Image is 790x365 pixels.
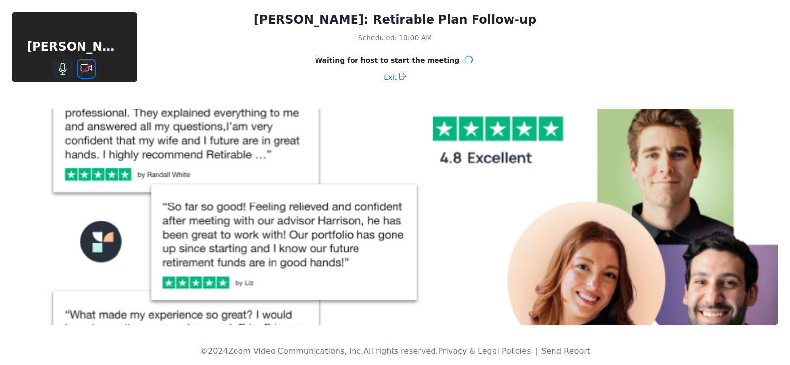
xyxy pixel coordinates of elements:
button: Exit [384,69,406,85]
img: waiting room background [12,109,778,325]
span: Waiting for host to start the meeting [315,55,460,65]
div: [PERSON_NAME] [12,39,137,55]
span: | [535,346,537,356]
span: 2024 [208,346,228,356]
span: All rights reserved. [363,346,438,356]
button: Send Report [542,345,590,357]
span: Exit [384,69,397,85]
button: Mute [53,59,73,79]
span: © [200,346,208,356]
button: Start Video [77,59,96,79]
a: Privacy & Legal Policies [438,346,531,356]
span: Zoom Video Communications, Inc. [228,346,363,356]
div: [PERSON_NAME]: Retirable Plan Follow-up [148,12,642,28]
div: Scheduled: 10:00 AM [148,32,642,43]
